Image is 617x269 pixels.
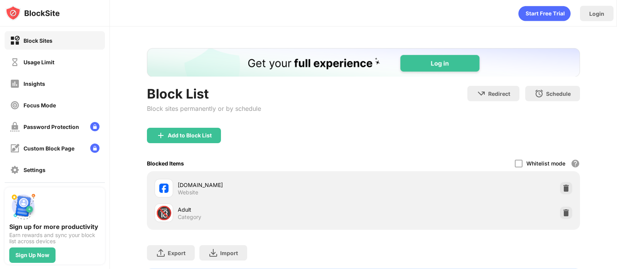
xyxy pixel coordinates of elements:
img: customize-block-page-off.svg [10,144,20,153]
div: Earn rewards and sync your block list across devices [9,232,100,244]
div: Custom Block Page [24,145,74,152]
img: insights-off.svg [10,79,20,89]
img: lock-menu.svg [90,122,99,131]
div: animation [518,6,571,21]
div: [DOMAIN_NAME] [178,181,364,189]
div: Adult [178,206,364,214]
div: Focus Mode [24,102,56,109]
div: Usage Limit [24,59,54,65]
div: Schedule [546,90,571,97]
img: logo-blocksite.svg [5,5,60,21]
div: 🔞 [156,205,172,221]
img: push-signup.svg [9,192,37,220]
div: Password Protection [24,124,79,130]
div: Export [168,250,185,256]
iframe: Banner [147,48,580,77]
div: Category [178,214,201,221]
div: Login [589,10,604,17]
div: Block Sites [24,37,52,44]
div: Website [178,189,198,196]
div: Block sites permanently or by schedule [147,105,261,112]
img: password-protection-off.svg [10,122,20,132]
div: Sign up for more productivity [9,223,100,231]
div: Settings [24,167,46,173]
div: Whitelist mode [526,160,565,167]
div: Sign Up Now [15,252,49,258]
img: settings-off.svg [10,165,20,175]
img: focus-off.svg [10,100,20,110]
div: Redirect [488,90,510,97]
div: Blocked Items [147,160,184,167]
div: Add to Block List [168,132,212,139]
img: favicons [159,184,169,193]
img: lock-menu.svg [90,144,99,153]
img: time-usage-off.svg [10,57,20,67]
div: Block List [147,86,261,102]
img: block-on.svg [10,36,20,45]
div: Import [220,250,238,256]
div: Insights [24,80,45,87]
